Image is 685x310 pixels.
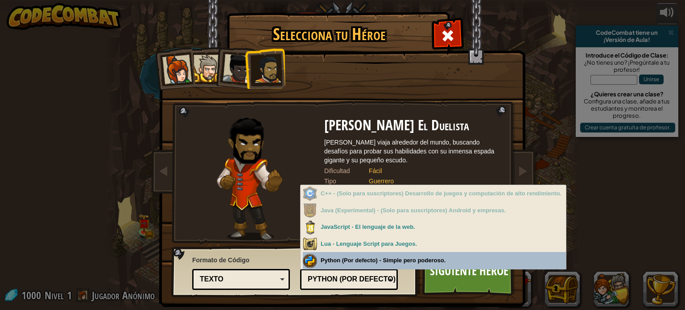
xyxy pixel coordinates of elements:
a: Siguiente Heroe [422,247,516,296]
div: Guerrero [369,177,494,186]
li: Dama Ida Corazón Justo [213,45,256,89]
div: Dificultad [324,166,369,175]
img: language-selector-background.png [171,247,420,298]
div: Solo suscriptores [303,185,566,203]
div: [PERSON_NAME] viaja alrededor del mundo, buscando desafíos para probar sus habilidades con su inm... [324,138,503,165]
div: Tipo [324,177,369,186]
div: Python (Por defecto) [308,274,385,285]
div: Texto [200,274,277,285]
div: Fácil [369,166,494,175]
li: Alejandro El Duelista [244,48,285,89]
h2: [PERSON_NAME] El Duelista [324,118,503,133]
img: duelist-pose.png [217,118,282,240]
li: Señor Tharin Puñotrueno [184,47,224,87]
h1: Selecciona tu Héroe [229,25,429,44]
div: Python (Por defecto) - Simple pero poderoso. [303,252,566,269]
div: Solo suscriptores [303,202,566,219]
div: JavaScript - El lenguaje de la web. [303,219,566,236]
div: Lua - Lenguaje Script para Juegos. [303,236,566,253]
li: Capitana Anya Weston [152,46,196,90]
span: Formato de Código [192,256,290,265]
